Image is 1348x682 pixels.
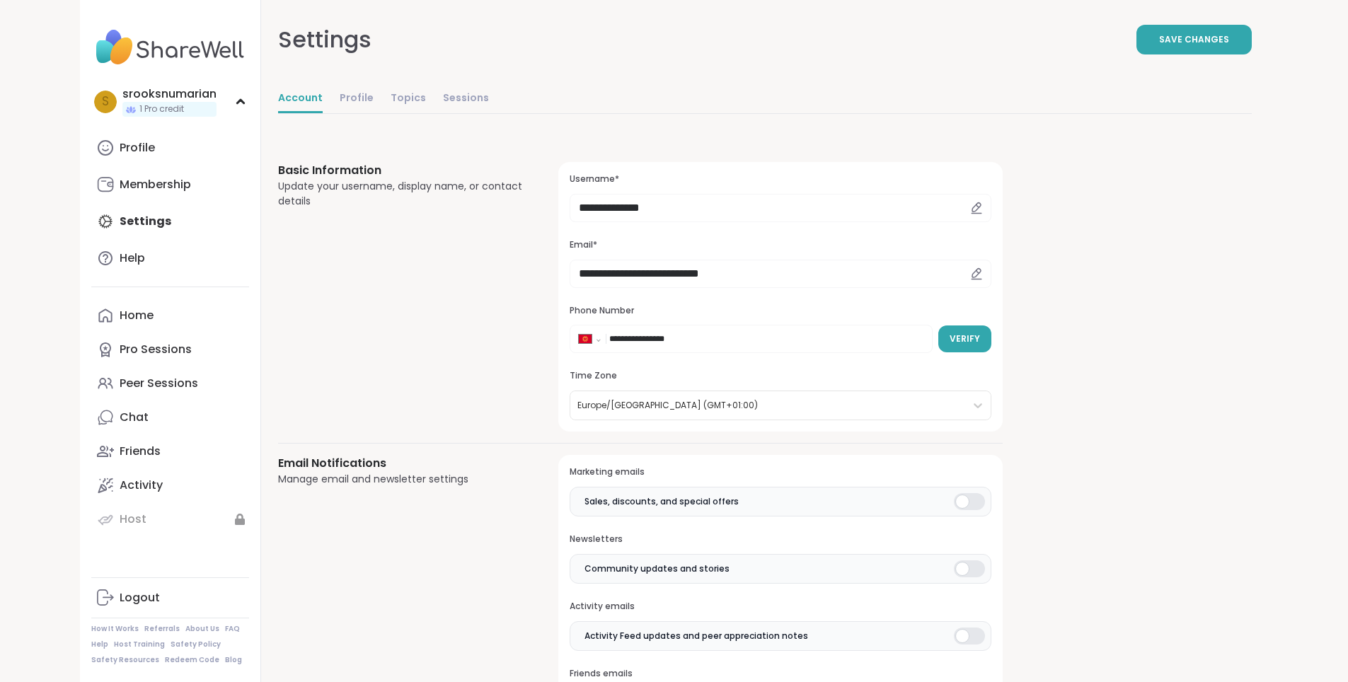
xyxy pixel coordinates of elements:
a: Pro Sessions [91,333,249,366]
div: srooksnumarian [122,86,217,102]
a: How It Works [91,624,139,634]
span: Sales, discounts, and special offers [584,495,739,508]
h3: Marketing emails [570,466,991,478]
div: Help [120,250,145,266]
span: Save Changes [1159,33,1229,46]
div: Home [120,308,154,323]
h3: Newsletters [570,533,991,545]
a: Safety Resources [91,655,159,665]
h3: Friends emails [570,668,991,680]
span: Activity Feed updates and peer appreciation notes [584,630,808,642]
a: Peer Sessions [91,366,249,400]
a: Help [91,241,249,275]
h3: Email Notifications [278,455,525,472]
h3: Email* [570,239,991,251]
div: Membership [120,177,191,192]
span: 1 Pro credit [139,103,184,115]
h3: Time Zone [570,370,991,382]
a: Profile [340,85,374,113]
div: Friends [120,444,161,459]
a: Host [91,502,249,536]
div: Activity [120,478,163,493]
h3: Username* [570,173,991,185]
span: s [102,93,109,111]
a: Home [91,299,249,333]
img: ShareWell Nav Logo [91,23,249,72]
span: Community updates and stories [584,562,730,575]
h3: Basic Information [278,162,525,179]
button: Save Changes [1136,25,1252,54]
div: Host [120,512,146,527]
a: Blog [225,655,242,665]
div: Pro Sessions [120,342,192,357]
div: Profile [120,140,155,156]
div: Manage email and newsletter settings [278,472,525,487]
a: Account [278,85,323,113]
a: Activity [91,468,249,502]
div: Settings [278,23,371,57]
a: Profile [91,131,249,165]
div: Update your username, display name, or contact details [278,179,525,209]
a: About Us [185,624,219,634]
div: Logout [120,590,160,606]
div: Chat [120,410,149,425]
a: Logout [91,581,249,615]
h3: Activity emails [570,601,991,613]
a: Sessions [443,85,489,113]
a: FAQ [225,624,240,634]
a: Referrals [144,624,180,634]
a: Help [91,640,108,649]
h3: Phone Number [570,305,991,317]
div: Peer Sessions [120,376,198,391]
button: Verify [938,325,991,352]
a: Membership [91,168,249,202]
a: Host Training [114,640,165,649]
a: Chat [91,400,249,434]
a: Friends [91,434,249,468]
a: Redeem Code [165,655,219,665]
span: Verify [950,333,980,345]
a: Topics [391,85,426,113]
a: Safety Policy [171,640,221,649]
